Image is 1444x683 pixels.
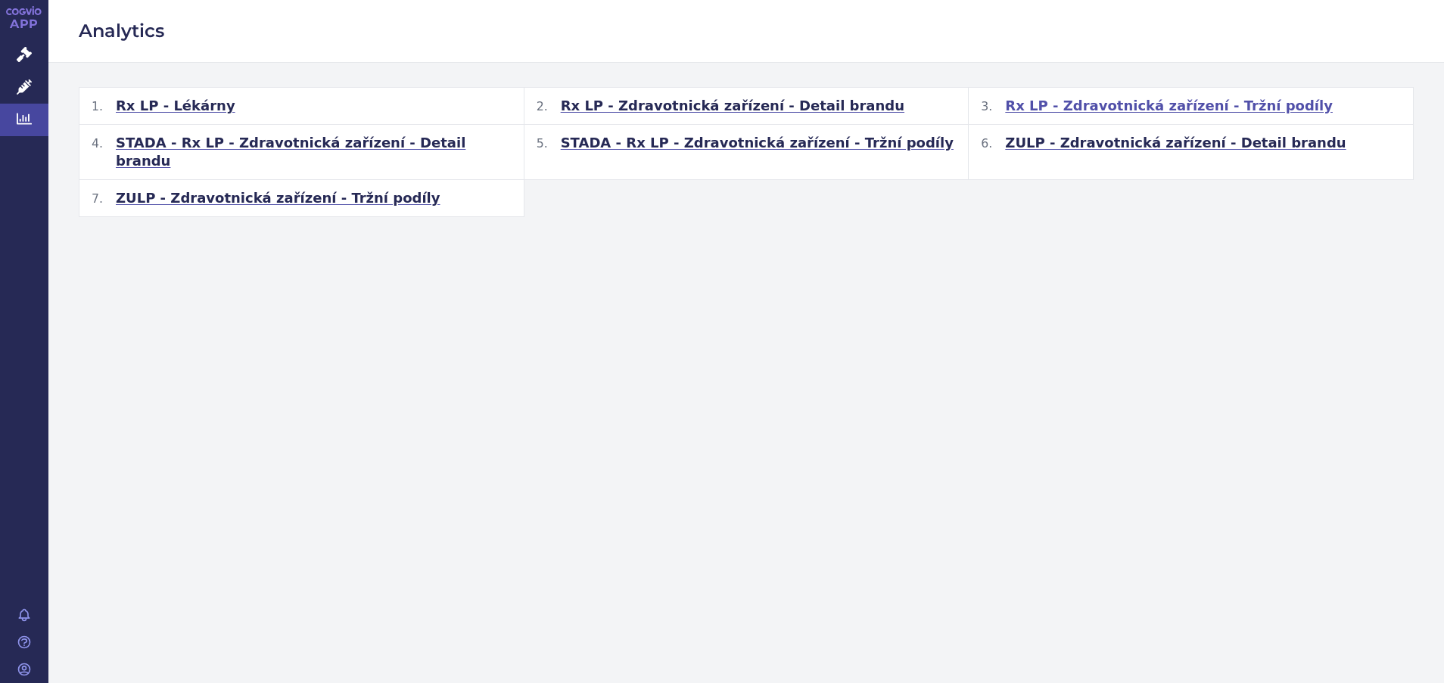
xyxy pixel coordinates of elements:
button: Rx LP - Lékárny [79,88,524,125]
span: STADA - Rx LP - Zdravotnická zařízení - Detail brandu [116,134,512,170]
button: ZULP - Zdravotnická zařízení - Tržní podíly [79,180,524,217]
button: STADA - Rx LP - Zdravotnická zařízení - Tržní podíly [524,125,969,180]
span: Rx LP - Zdravotnická zařízení - Detail brandu [561,97,904,115]
span: Rx LP - Zdravotnická zařízení - Tržní podíly [1005,97,1333,115]
button: Rx LP - Zdravotnická zařízení - Detail brandu [524,88,969,125]
button: Rx LP - Zdravotnická zařízení - Tržní podíly [969,88,1414,125]
button: ZULP - Zdravotnická zařízení - Detail brandu [969,125,1414,180]
span: ZULP - Zdravotnická zařízení - Detail brandu [1005,134,1346,152]
span: STADA - Rx LP - Zdravotnická zařízení - Tržní podíly [561,134,954,152]
span: ZULP - Zdravotnická zařízení - Tržní podíly [116,189,440,207]
button: STADA - Rx LP - Zdravotnická zařízení - Detail brandu [79,125,524,180]
span: Rx LP - Lékárny [116,97,235,115]
h2: Analytics [79,18,1414,44]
